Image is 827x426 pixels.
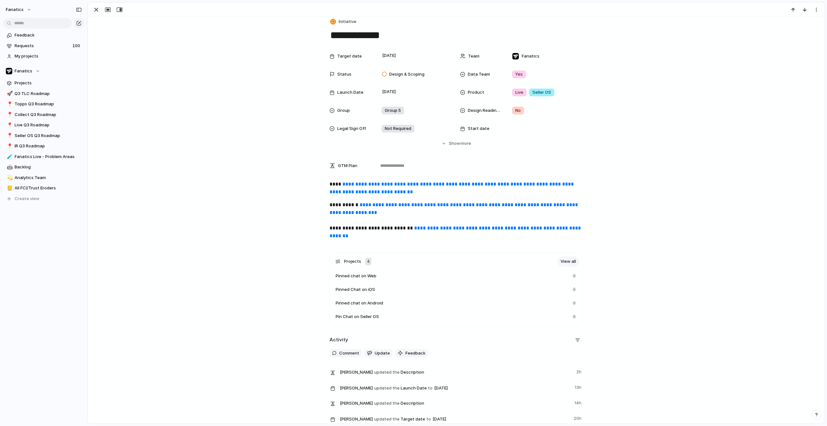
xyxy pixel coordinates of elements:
[532,89,551,96] span: Seller OS
[3,194,84,204] button: Create view
[6,101,12,107] button: 📍
[339,18,356,25] span: Initiative
[6,91,12,97] button: 🚀
[6,133,12,139] button: 📍
[364,349,393,357] button: Update
[340,369,373,376] span: [PERSON_NAME]
[468,71,490,78] span: Data Team
[337,89,363,96] span: Launch Date
[3,141,84,151] div: 📍IR Q3 Roadmap
[468,89,484,96] span: Product
[395,349,428,357] button: Feedback
[330,336,348,344] h2: Activity
[468,107,501,114] span: Design Readiness
[3,120,84,130] a: 📍Live Q3 Roadmap
[15,53,82,59] span: My projects
[6,185,12,191] button: 📒
[389,71,424,78] span: Design & Scoping
[7,174,11,181] div: 💫
[6,175,12,181] button: 💫
[15,43,70,49] span: Requests
[340,400,373,407] span: [PERSON_NAME]
[6,154,12,160] button: 🧪
[337,53,362,59] span: Target date
[3,78,84,88] a: Projects
[433,384,450,392] span: [DATE]
[338,163,357,169] span: GTM Plan
[15,68,32,74] span: Fanatics
[7,90,11,97] div: 🚀
[7,185,11,192] div: 📒
[3,89,84,99] a: 🚀Q3 TLC Roadmap
[426,416,431,422] span: to
[6,112,12,118] button: 📍
[574,399,583,406] span: 14h
[330,349,362,357] button: Comment
[3,131,84,141] a: 📍Seller OS Q3 Roadmap
[7,122,11,129] div: 📍
[336,273,376,279] span: Pinned chat on Web
[339,350,359,357] span: Comment
[15,91,82,97] span: Q3 TLC Roadmap
[15,175,82,181] span: Analytics Team
[15,154,82,160] span: Fanatics Live - Problem Areas
[340,367,572,377] span: Description
[72,43,81,49] span: 100
[15,185,82,191] span: All FCI/Trust Eroders
[385,107,401,114] span: Group 5
[374,385,400,391] span: updated the
[522,53,539,59] span: Fanatics
[461,140,471,147] span: more
[3,183,84,193] div: 📒All FCI/Trust Eroders
[381,52,398,59] span: [DATE]
[374,416,400,422] span: updated the
[3,5,35,15] button: fanatics
[3,41,84,51] a: Requests100
[557,256,579,267] a: View all
[336,314,379,320] span: Pin Chat on Seller OS
[575,383,583,391] span: 13h
[3,152,84,162] div: 🧪Fanatics Live - Problem Areas
[365,258,372,265] div: 4
[3,51,84,61] a: My projects
[336,300,383,306] span: Pinned chat on Android
[337,71,351,78] span: Status
[337,125,366,132] span: Legal Sign Off
[3,173,84,183] a: 💫Analytics Team
[3,110,84,120] a: 📍Collect Q3 Roadmap
[428,385,433,391] span: to
[468,125,489,132] span: Start date
[336,286,375,293] span: Pinned Chat on iOS
[3,162,84,172] div: 🤖Backlog
[574,414,583,422] span: 20h
[3,99,84,109] a: 📍Topps Q3 Roadmap
[6,6,24,13] span: fanatics
[15,122,82,128] span: Live Q3 Roadmap
[340,385,373,391] span: [PERSON_NAME]
[15,143,82,149] span: IR Q3 Roadmap
[15,32,82,38] span: Feedback
[340,416,373,422] span: [PERSON_NAME]
[3,30,84,40] a: Feedback
[15,164,82,170] span: Backlog
[7,132,11,139] div: 📍
[6,164,12,170] button: 🤖
[7,143,11,150] div: 📍
[431,415,448,423] span: [DATE]
[576,367,583,375] span: 2h
[375,350,390,357] span: Update
[329,17,358,27] button: Initiative
[344,258,361,265] span: Projects
[515,107,521,114] span: No
[468,53,479,59] span: Team
[7,111,11,118] div: 📍
[15,196,39,202] span: Create view
[6,143,12,149] button: 📍
[7,164,11,171] div: 🤖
